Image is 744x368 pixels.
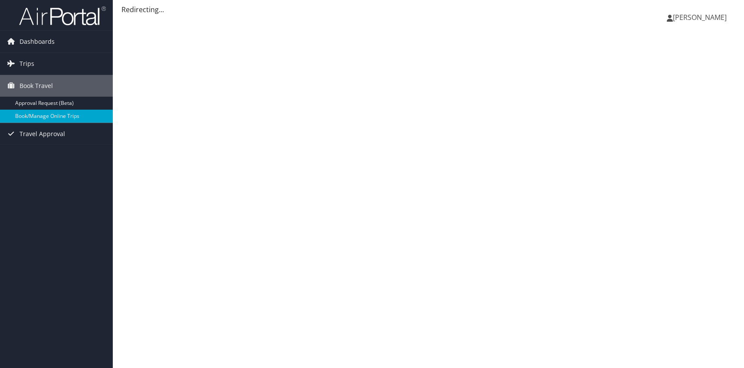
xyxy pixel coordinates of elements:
img: airportal-logo.png [19,6,106,26]
span: Dashboards [20,31,55,52]
span: Trips [20,53,34,75]
div: Redirecting... [121,4,735,15]
span: Book Travel [20,75,53,97]
a: [PERSON_NAME] [667,4,735,30]
span: Travel Approval [20,123,65,145]
span: [PERSON_NAME] [673,13,727,22]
